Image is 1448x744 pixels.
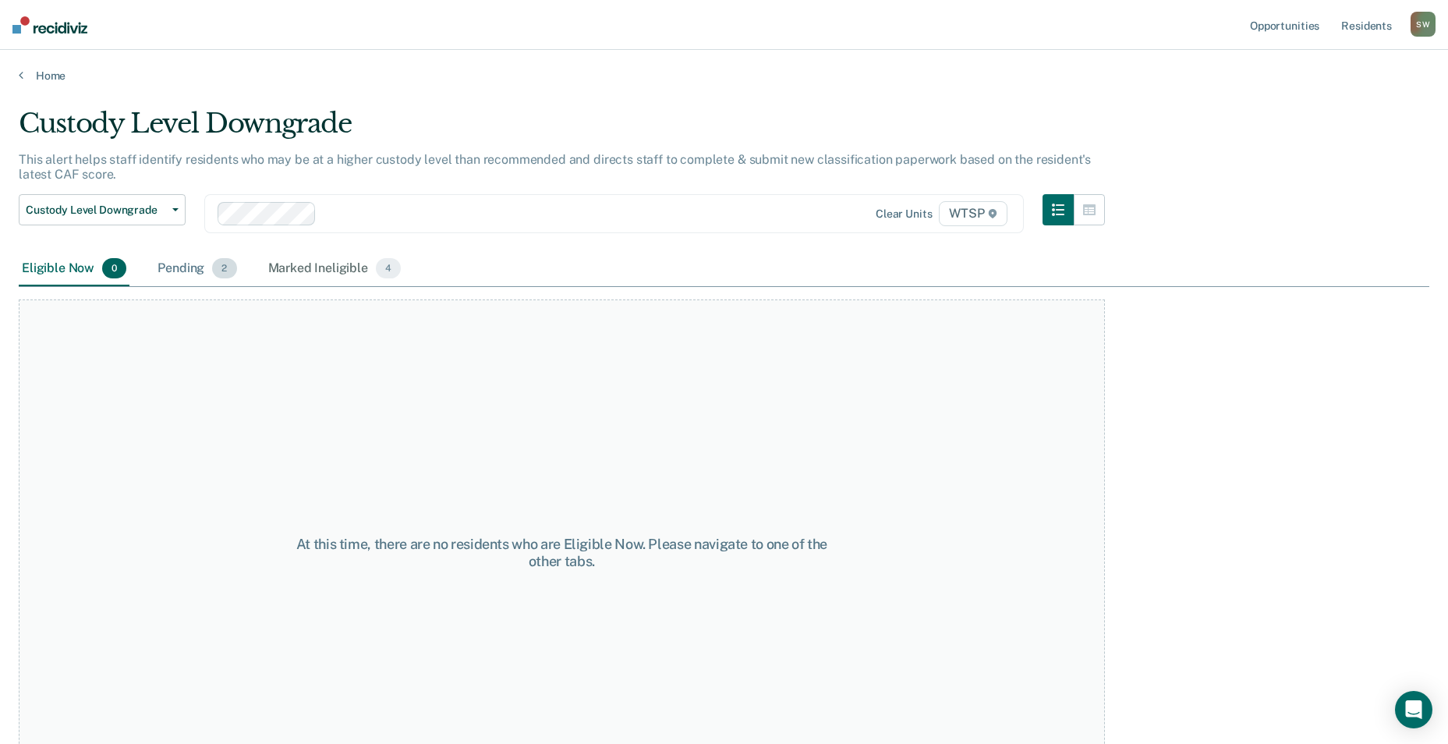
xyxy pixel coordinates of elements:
p: This alert helps staff identify residents who may be at a higher custody level than recommended a... [19,152,1091,182]
button: SW [1411,12,1436,37]
div: Eligible Now0 [19,252,129,286]
span: WTSP [939,201,1007,226]
div: Open Intercom Messenger [1395,691,1432,728]
div: Clear units [876,207,933,221]
div: S W [1411,12,1436,37]
span: 0 [102,258,126,278]
div: Marked Ineligible4 [265,252,405,286]
img: Recidiviz [12,16,87,34]
span: 2 [212,258,236,278]
div: Pending2 [154,252,239,286]
button: Custody Level Downgrade [19,194,186,225]
a: Home [19,69,1429,83]
div: At this time, there are no residents who are Eligible Now. Please navigate to one of the other tabs. [291,536,833,569]
div: Custody Level Downgrade [19,108,1105,152]
span: Custody Level Downgrade [26,204,166,217]
span: 4 [376,258,401,278]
